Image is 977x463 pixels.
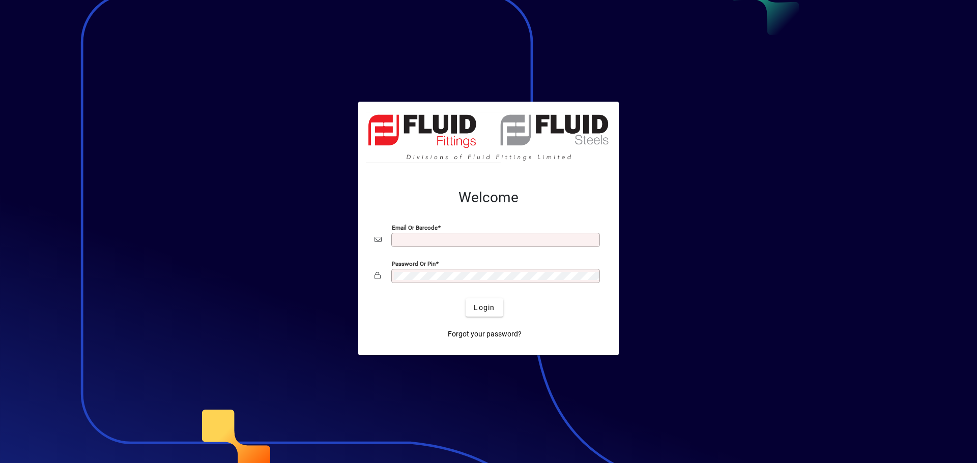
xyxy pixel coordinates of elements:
h2: Welcome [375,189,602,206]
span: Forgot your password? [448,329,522,339]
mat-label: Email or Barcode [392,224,438,231]
span: Login [474,302,495,313]
mat-label: Password or Pin [392,260,436,267]
button: Login [466,298,503,317]
a: Forgot your password? [444,325,526,343]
